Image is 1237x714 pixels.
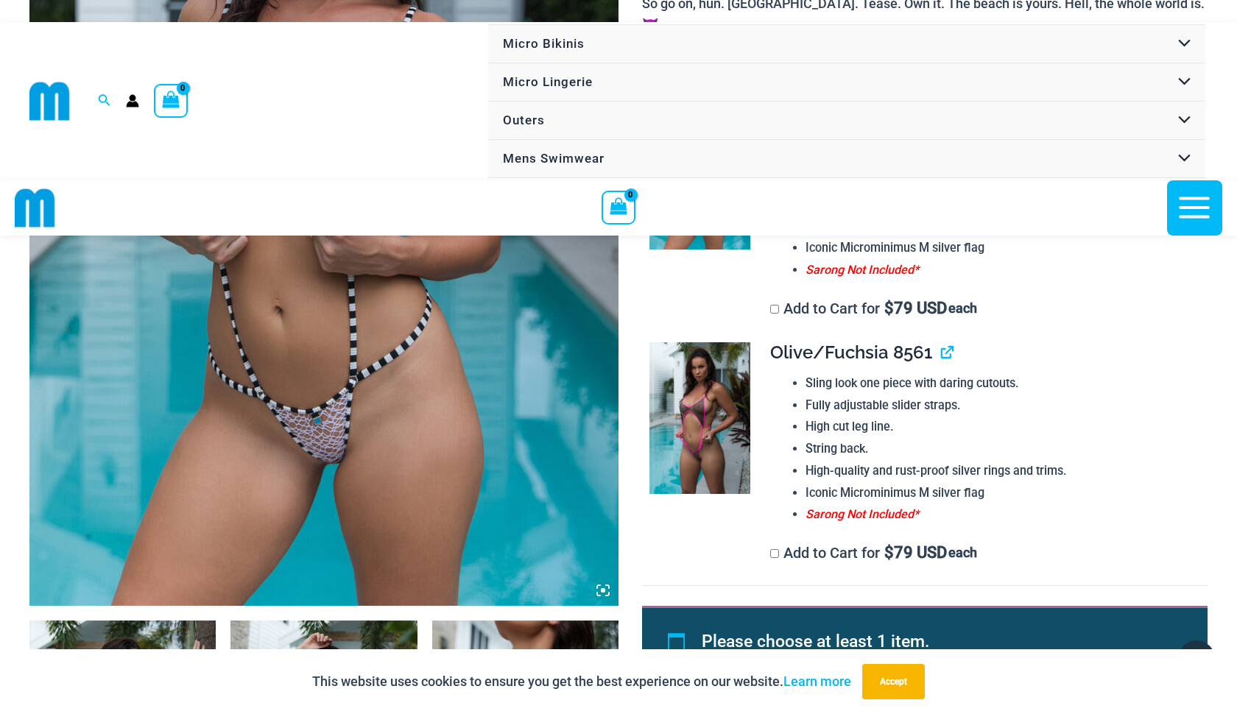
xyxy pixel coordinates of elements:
[29,81,70,121] img: cropped mm emblem
[806,460,1196,482] li: High-quality and rust-proof silver rings and trims.
[806,263,919,277] span: Sarong Not Included*
[312,671,851,693] p: This website uses cookies to ensure you get the best experience on our website.
[806,438,1196,460] li: String back.
[98,92,111,110] a: Search icon link
[783,674,851,689] a: Learn more
[884,543,894,562] span: $
[806,372,1196,395] li: Sling look one piece with daring cutouts.
[770,305,779,314] input: Add to Cart for$79 USD each
[126,94,139,107] a: Account icon link
[884,545,947,560] span: 79 USD
[602,191,635,225] a: View Shopping Cart, empty
[884,299,894,317] span: $
[503,151,605,166] span: Mens Swimwear
[770,549,779,558] input: Add to Cart for$79 USD each
[503,36,585,51] span: Micro Bikinis
[770,544,978,562] label: Add to Cart for
[806,482,1196,504] li: Iconic Microminimus M silver flag
[806,507,919,521] span: Sarong Not Included*
[806,416,1196,438] li: High cut leg line.
[154,84,188,118] a: View Shopping Cart, empty
[503,74,593,89] span: Micro Lingerie
[884,301,947,316] span: 79 USD
[770,300,978,317] label: Add to Cart for
[948,301,977,316] span: each
[488,25,1205,63] a: Micro BikinisMenu ToggleMenu Toggle
[488,140,1205,178] a: Mens SwimwearMenu ToggleMenu Toggle
[649,342,750,494] img: Inferno Mesh Olive Fuchsia 8561 One Piece
[948,545,977,560] span: each
[806,395,1196,417] li: Fully adjustable slider straps.
[806,237,1196,259] li: Iconic Microminimus M silver flag
[486,22,1208,180] nav: Site Navigation
[503,113,545,127] span: Outers
[770,342,932,363] span: Olive/Fuchsia 8561
[862,664,925,699] button: Accept
[488,63,1205,102] a: Micro LingerieMenu ToggleMenu Toggle
[488,102,1205,140] a: OutersMenu ToggleMenu Toggle
[15,188,55,228] img: cropped mm emblem
[702,625,1174,659] li: Please choose at least 1 item.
